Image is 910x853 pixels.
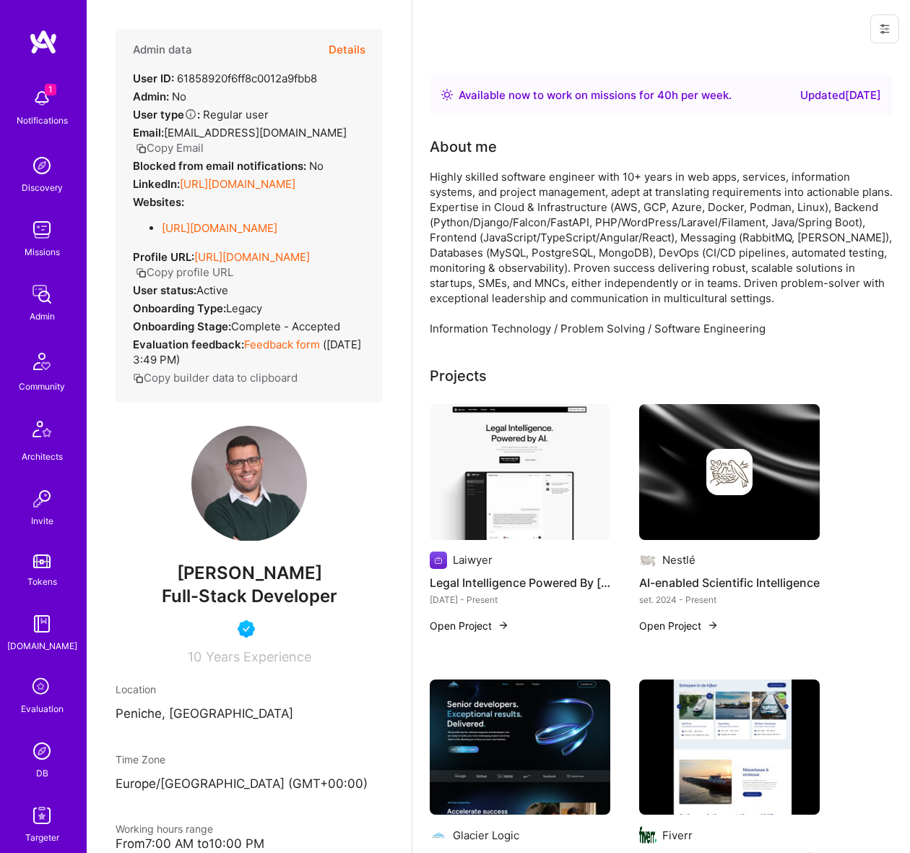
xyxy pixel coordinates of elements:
a: [URL][DOMAIN_NAME] [180,177,295,191]
strong: Evaluation feedback: [133,338,244,351]
i: icon Copy [133,373,144,384]
img: Company logo [639,552,656,569]
div: About me [430,136,497,158]
div: 61858920f6ff8c0012a9fbb8 [133,71,317,86]
div: [DATE] - Present [430,592,610,607]
img: logo [29,29,58,55]
span: 10 [188,649,201,664]
img: tokens [33,554,51,568]
div: No [133,158,324,173]
span: Active [196,283,228,297]
div: From 7:00 AM to 10:00 PM [116,836,383,852]
span: Complete - Accepted [231,320,340,333]
img: Legal Intelligence Powered By AI [430,404,610,540]
button: Copy Email [136,140,204,155]
strong: User type : [133,108,200,121]
i: icon SelectionTeam [28,674,56,701]
img: Architects [25,414,59,449]
img: Community [25,344,59,379]
div: Projects [430,365,487,387]
div: Notifications [17,113,68,128]
div: [DOMAIN_NAME] [7,638,77,653]
a: [URL][DOMAIN_NAME] [194,250,310,264]
div: Admin [30,309,55,324]
span: [EMAIL_ADDRESS][DOMAIN_NAME] [164,126,347,140]
img: Company logo [430,826,447,844]
div: set. 2024 - Present [639,592,820,607]
span: Full-Stack Developer [162,586,337,606]
span: legacy [226,301,262,315]
div: Location [116,682,383,697]
button: Open Project [430,618,509,633]
span: Years Experience [206,649,311,664]
img: guide book [27,609,56,638]
p: Peniche, [GEOGRAPHIC_DATA] [116,706,383,723]
strong: Onboarding Type: [133,301,226,315]
div: Nestlé [662,552,695,567]
div: Targeter [25,830,59,845]
img: Vetted A.Teamer [238,620,255,638]
a: Feedback form [244,338,320,351]
button: Details [329,29,365,71]
a: [URL][DOMAIN_NAME] [162,221,277,235]
img: Company logo [706,449,753,495]
img: discovery [27,151,56,180]
img: Company logo [430,552,447,569]
div: Evaluation [21,701,64,716]
div: Invite [31,513,53,528]
button: Copy builder data to clipboard [133,370,298,385]
div: Fiverr [662,828,693,843]
div: Laiwyer [453,552,493,567]
img: cover [639,404,820,540]
img: Glacier Logic [430,680,610,815]
h4: AI-enabled Scientific Intelligence [639,573,820,592]
strong: Onboarding Stage: [133,320,231,333]
div: Tokens [27,574,57,589]
div: Discovery [22,180,63,195]
img: admin teamwork [27,280,56,309]
p: Europe/[GEOGRAPHIC_DATA] (GMT+00:00 ) [116,776,383,793]
div: Architects [22,449,63,464]
i: icon Copy [136,267,147,278]
img: arrow-right [498,620,509,631]
div: Glacier Logic [453,828,519,843]
i: Help [184,108,197,121]
span: Working hours range [116,823,213,835]
div: Community [19,379,65,394]
div: Updated [DATE] [800,87,881,104]
img: Availability [441,89,453,100]
div: ( [DATE] 3:49 PM ) [133,337,365,367]
div: Available now to work on missions for h per week . [459,87,732,104]
div: Missions [25,244,60,260]
div: Highly skilled software engineer with 10+ years in web apps, services, information systems, and p... [430,169,893,336]
div: Regular user [133,107,269,122]
img: bell [27,84,56,113]
strong: User status: [133,283,196,297]
h4: Admin data [133,43,192,56]
i: icon Copy [136,143,147,154]
button: Copy profile URL [136,265,233,280]
div: DB [36,766,48,781]
strong: Email: [133,126,164,140]
strong: Blocked from email notifications: [133,159,309,173]
strong: User ID: [133,72,174,85]
img: teamwork [27,215,56,244]
img: Business website and listings for ships [639,680,820,815]
span: [PERSON_NAME] [116,562,383,584]
img: Admin Search [27,737,56,766]
span: Time Zone [116,753,165,766]
img: User Avatar [191,426,307,541]
img: Company logo [639,826,656,844]
div: No [133,89,186,104]
img: Invite [27,484,56,513]
span: 40 [657,88,672,102]
strong: Profile URL: [133,250,194,264]
strong: LinkedIn: [133,177,180,191]
h4: Legal Intelligence Powered By [PERSON_NAME] [430,573,610,592]
button: Open Project [639,618,719,633]
img: arrow-right [707,620,719,631]
strong: Admin: [133,90,169,103]
img: Skill Targeter [27,801,56,830]
span: 1 [45,84,56,95]
strong: Websites: [133,195,184,209]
